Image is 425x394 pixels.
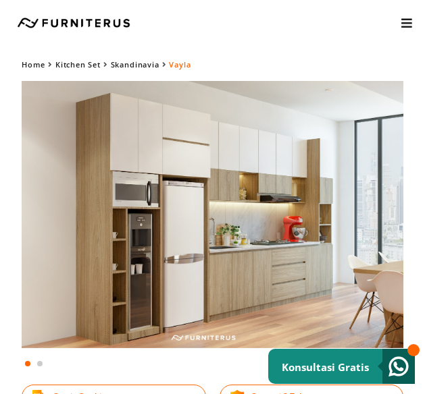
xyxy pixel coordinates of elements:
span: Vayla [169,59,191,69]
a: Home [22,59,45,69]
img: Vayla Kitchen Set Skandinavia by Furniterus [22,81,403,348]
a: Skandinavia [111,59,159,69]
a: Kitchen Set [55,59,101,69]
a: Konsultasi Gratis [268,349,415,384]
small: Konsultasi Gratis [282,360,369,374]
